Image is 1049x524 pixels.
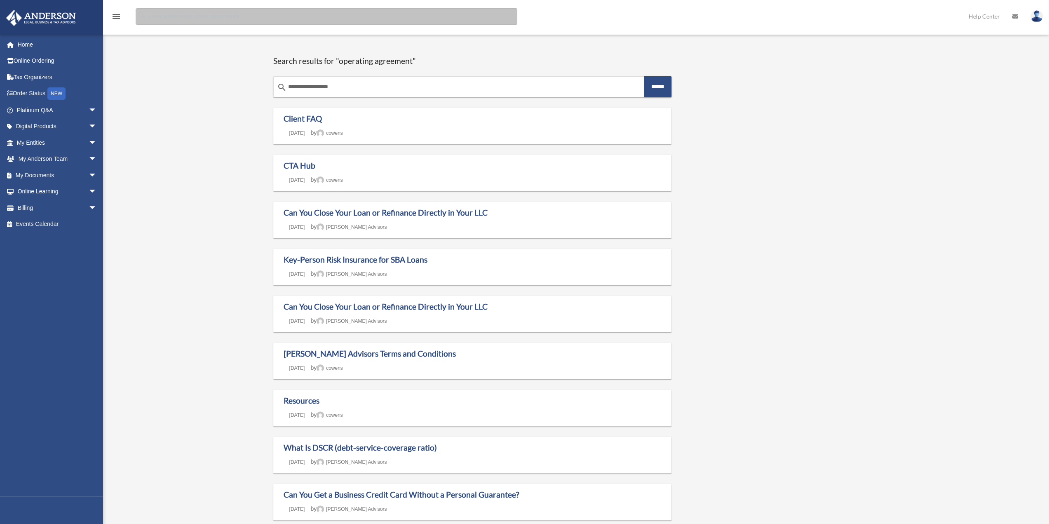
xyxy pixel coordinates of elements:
a: Can You Close Your Loan or Refinance Directly in Your LLC [284,302,488,311]
img: User Pic [1030,10,1043,22]
a: [DATE] [284,177,311,183]
a: Home [6,36,105,53]
a: Tax Organizers [6,69,109,85]
span: by [310,270,387,277]
a: Events Calendar [6,216,109,233]
a: [PERSON_NAME] Advisors [317,271,387,277]
span: by [310,129,343,136]
div: NEW [47,87,66,100]
a: [PERSON_NAME] Advisors [317,459,387,465]
a: Online Ordering [6,53,109,69]
a: Order StatusNEW [6,85,109,102]
a: cowens [317,412,343,418]
a: [PERSON_NAME] Advisors Terms and Conditions [284,349,456,358]
a: My Anderson Teamarrow_drop_down [6,151,109,167]
a: [DATE] [284,365,311,371]
a: My Entitiesarrow_drop_down [6,134,109,151]
a: Digital Productsarrow_drop_down [6,118,109,135]
a: [DATE] [284,506,311,512]
span: by [310,505,387,512]
a: [DATE] [284,224,311,230]
span: arrow_drop_down [89,118,105,135]
span: arrow_drop_down [89,183,105,200]
a: cowens [317,365,343,371]
a: [DATE] [284,130,311,136]
a: Resources [284,396,319,405]
span: by [310,364,343,371]
a: [DATE] [284,459,311,465]
a: Client FAQ [284,114,322,123]
span: arrow_drop_down [89,151,105,168]
span: by [310,223,387,230]
a: [DATE] [284,318,311,324]
a: cowens [317,130,343,136]
span: by [310,176,343,183]
a: Can You Close Your Loan or Refinance Directly in Your LLC [284,208,488,217]
a: Can You Get a Business Credit Card Without a Personal Guarantee? [284,490,519,499]
a: cowens [317,177,343,183]
h1: Search results for "operating agreement" [273,56,672,66]
span: arrow_drop_down [89,200,105,216]
a: Online Learningarrow_drop_down [6,183,109,200]
i: search [138,11,147,20]
a: [PERSON_NAME] Advisors [317,318,387,324]
a: Billingarrow_drop_down [6,200,109,216]
a: Key-Person Risk Insurance for SBA Loans [284,255,427,264]
a: Platinum Q&Aarrow_drop_down [6,102,109,118]
a: My Documentsarrow_drop_down [6,167,109,183]
span: arrow_drop_down [89,102,105,119]
i: menu [111,12,121,21]
img: Anderson Advisors Platinum Portal [4,10,78,26]
a: [DATE] [284,412,311,418]
a: menu [111,14,121,21]
i: search [277,82,287,92]
span: arrow_drop_down [89,134,105,151]
span: by [310,411,343,418]
span: by [310,458,387,465]
span: by [310,317,387,324]
span: arrow_drop_down [89,167,105,184]
a: CTA Hub [284,161,315,170]
a: [PERSON_NAME] Advisors [317,224,387,230]
a: What Is DSCR (debt-service-coverage ratio) [284,443,437,452]
a: [PERSON_NAME] Advisors [317,506,387,512]
a: [DATE] [284,271,311,277]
